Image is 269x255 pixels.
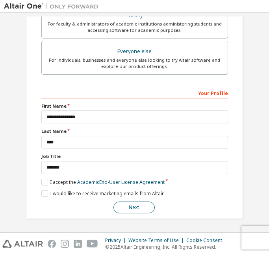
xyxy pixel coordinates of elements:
[61,240,69,248] img: instagram.svg
[41,103,228,109] label: First Name
[105,244,227,250] p: © 2025 Altair Engineering, Inc. All Rights Reserved.
[113,202,155,213] button: Next
[105,237,128,244] div: Privacy
[87,240,98,248] img: youtube.svg
[186,237,227,244] div: Cookie Consent
[2,240,43,248] img: altair_logo.svg
[4,2,102,10] img: Altair One
[46,46,223,57] div: Everyone else
[77,179,165,185] a: Academic End-User License Agreement
[46,57,223,70] div: For individuals, businesses and everyone else looking to try Altair software and explore our prod...
[41,153,228,160] label: Job Title
[74,240,82,248] img: linkedin.svg
[46,21,223,33] div: For faculty & administrators of academic institutions administering students and accessing softwa...
[41,179,165,185] label: I accept the
[48,240,56,248] img: facebook.svg
[41,190,164,197] label: I would like to receive marketing emails from Altair
[41,128,228,134] label: Last Name
[41,86,228,99] div: Your Profile
[128,237,186,244] div: Website Terms of Use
